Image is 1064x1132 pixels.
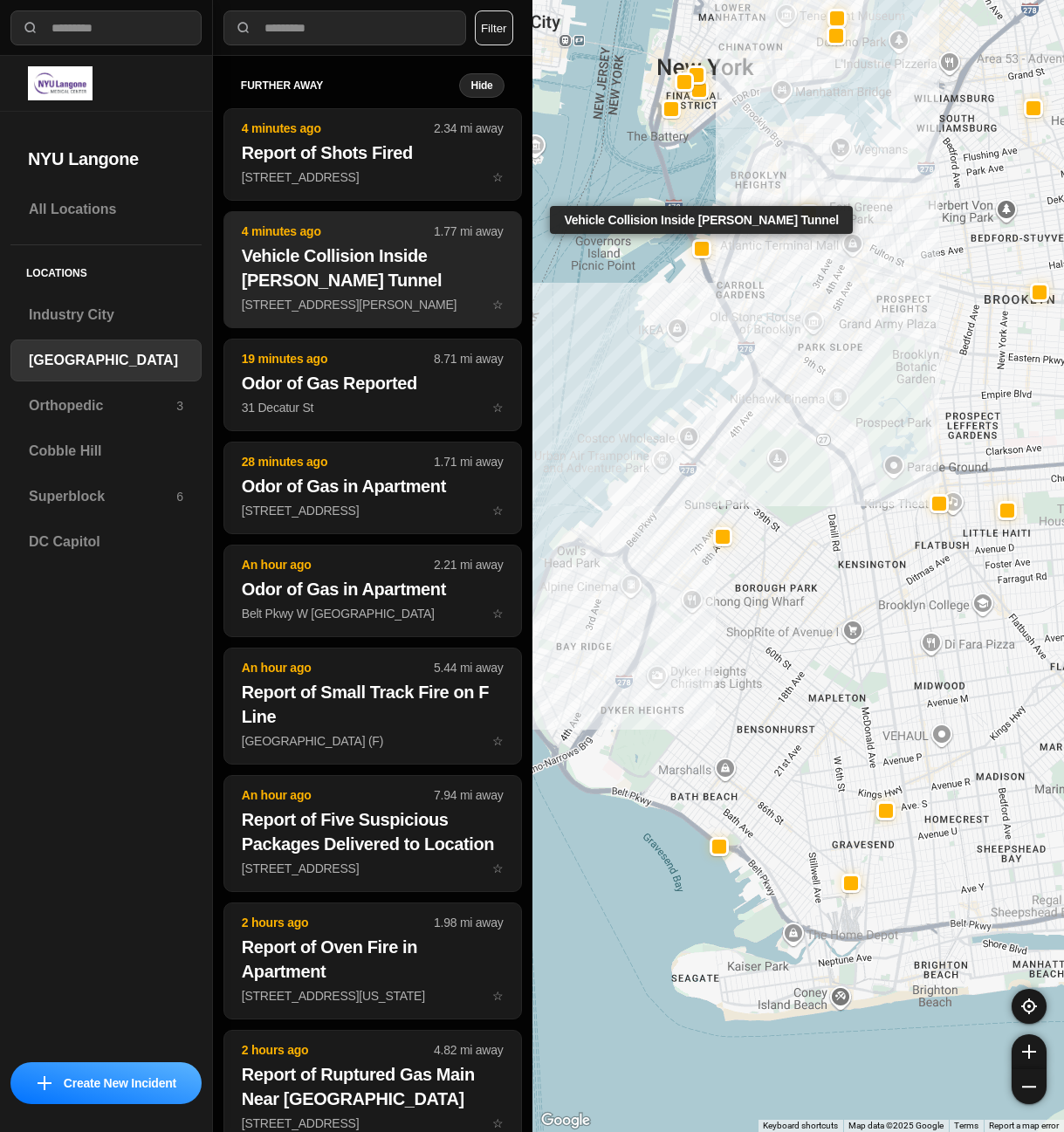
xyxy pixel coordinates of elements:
h2: Report of Oven Fire in Apartment [242,935,504,984]
button: 4 minutes ago1.77 mi awayVehicle Collision Inside [PERSON_NAME] Tunnel[STREET_ADDRESS][PERSON_NAM... [223,211,522,328]
a: 2 hours ago4.82 mi awayReport of Ruptured Gas Main Near [GEOGRAPHIC_DATA][STREET_ADDRESS]star [223,1115,522,1130]
p: 2.34 mi away [434,120,503,137]
h3: All Locations [29,199,183,220]
p: Create New Incident [64,1074,176,1092]
p: 19 minutes ago [242,350,434,367]
img: zoom-in [1022,1045,1036,1059]
p: 2.21 mi away [434,556,503,573]
a: An hour ago2.21 mi awayOdor of Gas in ApartmentBelt Pkwy W [GEOGRAPHIC_DATA]star [223,606,522,621]
a: Report a map error [989,1121,1059,1130]
p: [STREET_ADDRESS][PERSON_NAME] [242,296,504,313]
p: 3 [176,397,183,415]
p: An hour ago [242,659,434,676]
a: 28 minutes ago1.71 mi awayOdor of Gas in Apartment[STREET_ADDRESS]star [223,503,522,518]
span: Map data ©2025 Google [848,1121,944,1130]
h2: Report of Shots Fired [242,141,504,165]
h2: Odor of Gas Reported [242,371,504,395]
span: star [492,170,504,184]
a: Terms (opens in new tab) [954,1121,978,1130]
button: zoom-out [1012,1069,1047,1104]
h5: further away [241,79,460,93]
small: Hide [470,79,492,93]
span: star [492,861,504,875]
button: Vehicle Collision Inside [PERSON_NAME] Tunnel [692,238,711,257]
h2: Report of Ruptured Gas Main Near [GEOGRAPHIC_DATA] [242,1062,504,1111]
img: search [235,19,252,37]
p: 7.94 mi away [434,786,503,804]
button: 2 hours ago1.98 mi awayReport of Oven Fire in Apartment[STREET_ADDRESS][US_STATE]star [223,902,522,1019]
span: star [492,504,504,518]
p: An hour ago [242,786,434,804]
h3: [GEOGRAPHIC_DATA] [29,350,183,371]
button: zoom-in [1012,1034,1047,1069]
button: An hour ago2.21 mi awayOdor of Gas in ApartmentBelt Pkwy W [GEOGRAPHIC_DATA]star [223,545,522,637]
h2: Odor of Gas in Apartment [242,577,504,601]
button: Keyboard shortcuts [763,1120,838,1132]
p: [GEOGRAPHIC_DATA] (F) [242,732,504,750]
a: An hour ago7.94 mi awayReport of Five Suspicious Packages Delivered to Location[STREET_ADDRESS]star [223,861,522,875]
button: Hide [459,73,504,98]
h2: Report of Five Suspicious Packages Delivered to Location [242,807,504,856]
p: 4.82 mi away [434,1041,503,1059]
p: 6 [176,488,183,505]
button: recenter [1012,989,1047,1024]
h2: NYU Langone [28,147,184,171]
span: star [492,298,504,312]
a: 4 minutes ago2.34 mi awayReport of Shots Fired[STREET_ADDRESS]star [223,169,522,184]
img: Google [537,1109,594,1132]
p: 2 hours ago [242,914,434,931]
p: 8.71 mi away [434,350,503,367]
img: recenter [1021,998,1037,1014]
h3: Cobble Hill [29,441,183,462]
a: Cobble Hill [10,430,202,472]
button: iconCreate New Incident [10,1062,202,1104]
p: 4 minutes ago [242,120,434,137]
a: 4 minutes ago1.77 mi awayVehicle Collision Inside [PERSON_NAME] Tunnel[STREET_ADDRESS][PERSON_NAM... [223,297,522,312]
h2: Odor of Gas in Apartment [242,474,504,498]
a: 19 minutes ago8.71 mi awayOdor of Gas Reported31 Decatur Ststar [223,400,522,415]
button: An hour ago7.94 mi awayReport of Five Suspicious Packages Delivered to Location[STREET_ADDRESS]star [223,775,522,892]
button: Filter [475,10,513,45]
p: 4 minutes ago [242,223,434,240]
p: [STREET_ADDRESS] [242,502,504,519]
p: 2 hours ago [242,1041,434,1059]
p: 1.98 mi away [434,914,503,931]
a: 2 hours ago1.98 mi awayReport of Oven Fire in Apartment[STREET_ADDRESS][US_STATE]star [223,988,522,1003]
span: star [492,607,504,621]
p: An hour ago [242,556,434,573]
h3: Industry City [29,305,183,326]
button: 4 minutes ago2.34 mi awayReport of Shots Fired[STREET_ADDRESS]star [223,108,522,201]
button: 19 minutes ago8.71 mi awayOdor of Gas Reported31 Decatur Ststar [223,339,522,431]
p: 5.44 mi away [434,659,503,676]
a: An hour ago5.44 mi awayReport of Small Track Fire on F Line[GEOGRAPHIC_DATA] (F)star [223,733,522,748]
button: An hour ago5.44 mi awayReport of Small Track Fire on F Line[GEOGRAPHIC_DATA] (F)star [223,648,522,765]
img: icon [38,1076,51,1090]
h3: Superblock [29,486,176,507]
a: [GEOGRAPHIC_DATA] [10,340,202,381]
p: [STREET_ADDRESS] [242,1115,504,1132]
a: All Locations [10,189,202,230]
span: star [492,734,504,748]
span: star [492,989,504,1003]
p: 31 Decatur St [242,399,504,416]
h2: Vehicle Collision Inside [PERSON_NAME] Tunnel [242,244,504,292]
a: Open this area in Google Maps (opens a new window) [537,1109,594,1132]
img: zoom-out [1022,1080,1036,1094]
p: [STREET_ADDRESS][US_STATE] [242,987,504,1005]
a: Superblock6 [10,476,202,518]
p: [STREET_ADDRESS] [242,860,504,877]
a: Industry City [10,294,202,336]
p: 1.71 mi away [434,453,503,470]
p: [STREET_ADDRESS] [242,168,504,186]
img: search [22,19,39,37]
span: star [492,401,504,415]
h2: Report of Small Track Fire on F Line [242,680,504,729]
h3: Orthopedic [29,395,176,416]
p: 28 minutes ago [242,453,434,470]
h3: DC Capitol [29,532,183,552]
p: Belt Pkwy W [GEOGRAPHIC_DATA] [242,605,504,622]
img: logo [28,66,93,100]
span: star [492,1116,504,1130]
h5: Locations [10,245,202,294]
